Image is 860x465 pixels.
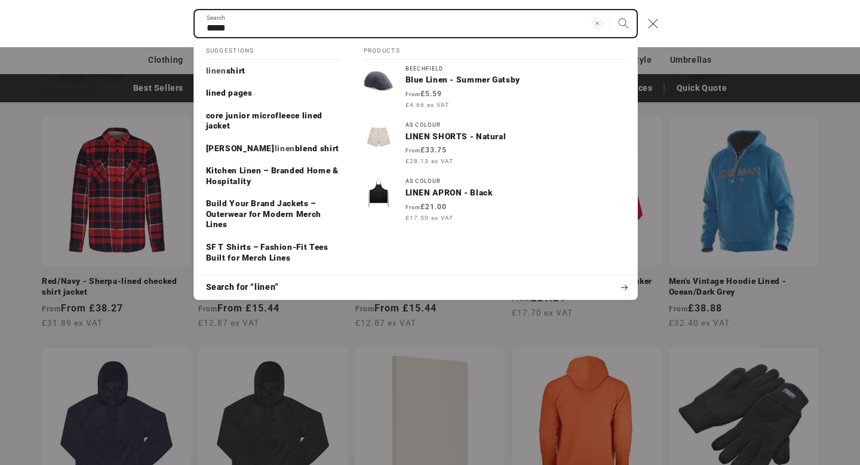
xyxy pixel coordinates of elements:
[364,66,394,96] img: Summer Gatsby
[364,122,394,152] img: LINEN SHORTS - Natural
[206,143,275,153] span: [PERSON_NAME]
[206,38,340,60] h2: Suggestions
[206,66,226,75] mark: linen
[275,143,295,153] mark: linen
[406,188,625,198] p: LINEN APRON - Black
[206,242,340,263] p: SF T Shirts – Fashion-Fit Tees Built for Merch Lines
[226,66,245,75] span: shirt
[194,137,352,160] a: townsend linen blend shirt
[206,88,253,97] span: lined pages
[655,336,860,465] iframe: Chat Widget
[194,105,352,137] a: core junior microfleece lined jacket
[406,157,453,166] span: £28.13 ex VAT
[194,236,352,269] a: SF T Shirts – Fashion-Fit Tees Built for Merch Lines
[406,131,625,142] p: LINEN SHORTS - Natural
[206,111,340,131] p: core junior microfleece lined jacket
[194,160,352,192] a: Kitchen Linen – Branded Home & Hospitality
[406,148,420,154] span: From
[206,111,322,131] span: core junior microfleece lined jacket
[295,143,339,153] span: blend shirt
[406,146,447,154] strong: £33.75
[352,116,637,172] a: AS ColourLINEN SHORTS - Natural From£33.75 £28.13 ex VAT
[206,66,245,77] p: linen shirt
[206,198,340,230] p: Build Your Brand Jackets – Outerwear for Modern Merch Lines
[406,122,625,129] div: AS Colour
[206,88,253,99] p: lined pages
[364,38,625,60] h2: Products
[406,100,449,109] span: £4.66 ex VAT
[406,203,447,211] strong: £21.00
[352,60,637,116] a: BeechfieldBlue Linen - Summer Gatsby From£5.59 £4.66 ex VAT
[406,213,453,222] span: £17.50 ex VAT
[206,143,339,154] p: townsend linen blend shirt
[206,166,340,186] p: Kitchen Linen – Branded Home & Hospitality
[364,178,394,208] img: LINEN APRON - Black
[194,192,352,236] a: Build Your Brand Jackets – Outerwear for Modern Merch Lines
[406,75,625,85] p: Blue Linen - Summer Gatsby
[206,282,279,293] span: Search for “linen”
[406,90,442,98] strong: £5.59
[194,60,352,82] a: linen shirt
[406,178,625,185] div: AS Colour
[406,204,420,210] span: From
[194,82,352,105] a: lined pages
[406,91,420,97] span: From
[610,10,637,36] button: Search
[584,10,610,36] button: Clear search term
[406,66,625,72] div: Beechfield
[352,172,637,228] a: AS ColourLINEN APRON - Black From£21.00 £17.50 ex VAT
[640,11,666,37] button: Close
